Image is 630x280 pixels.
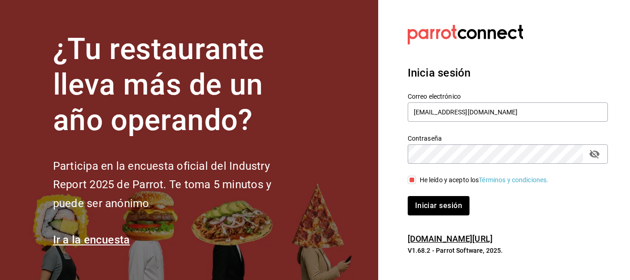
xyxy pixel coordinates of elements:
[53,233,130,246] a: Ir a la encuesta
[408,102,608,122] input: Ingresa tu correo electrónico
[53,157,302,213] h2: Participa en la encuesta oficial del Industry Report 2025 de Parrot. Te toma 5 minutos y puede se...
[587,146,602,162] button: passwordField
[408,93,608,100] label: Correo electrónico
[53,32,302,138] h1: ¿Tu restaurante lleva más de un año operando?
[408,234,493,244] a: [DOMAIN_NAME][URL]
[408,246,608,255] p: V1.68.2 - Parrot Software, 2025.
[479,176,548,184] a: Términos y condiciones.
[408,135,608,142] label: Contraseña
[408,196,470,215] button: Iniciar sesión
[420,175,549,185] div: He leído y acepto los
[408,65,608,81] h3: Inicia sesión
